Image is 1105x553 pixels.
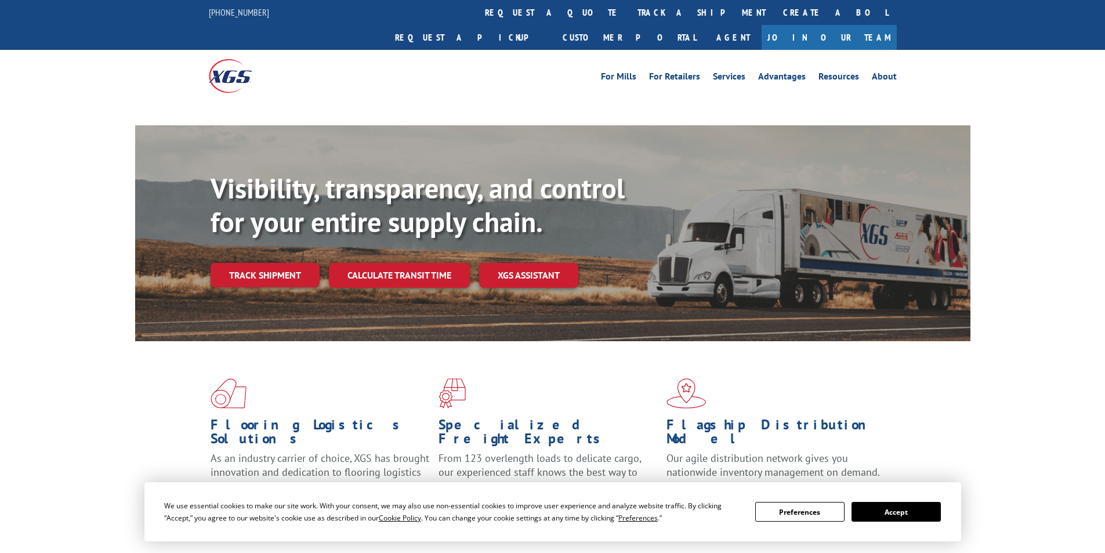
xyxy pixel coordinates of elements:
h1: Specialized Freight Experts [439,418,658,451]
a: Track shipment [211,263,320,287]
div: Cookie Consent Prompt [144,482,961,541]
span: Preferences [618,513,658,523]
img: xgs-icon-focused-on-flooring-red [439,378,466,409]
a: Agent [705,25,762,50]
a: XGS ASSISTANT [479,263,578,288]
span: As an industry carrier of choice, XGS has brought innovation and dedication to flooring logistics... [211,451,429,493]
a: Advantages [758,72,806,85]
a: For Retailers [649,72,700,85]
h1: Flooring Logistics Solutions [211,418,430,451]
a: Request a pickup [386,25,554,50]
h1: Flagship Distribution Model [666,418,886,451]
a: Resources [818,72,859,85]
b: Visibility, transparency, and control for your entire supply chain. [211,170,625,240]
span: Cookie Policy [379,513,421,523]
a: Join Our Team [762,25,897,50]
a: For Mills [601,72,636,85]
img: xgs-icon-total-supply-chain-intelligence-red [211,378,247,409]
div: We use essential cookies to make our site work. With your consent, we may also use non-essential ... [164,500,741,524]
p: From 123 overlength loads to delicate cargo, our experienced staff knows the best way to move you... [439,451,658,503]
a: About [872,72,897,85]
button: Preferences [755,502,845,522]
a: Customer Portal [554,25,705,50]
button: Accept [852,502,941,522]
span: Our agile distribution network gives you nationwide inventory management on demand. [666,451,880,479]
a: [PHONE_NUMBER] [209,6,269,18]
a: Calculate transit time [329,263,470,288]
a: Services [713,72,745,85]
img: xgs-icon-flagship-distribution-model-red [666,378,707,409]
